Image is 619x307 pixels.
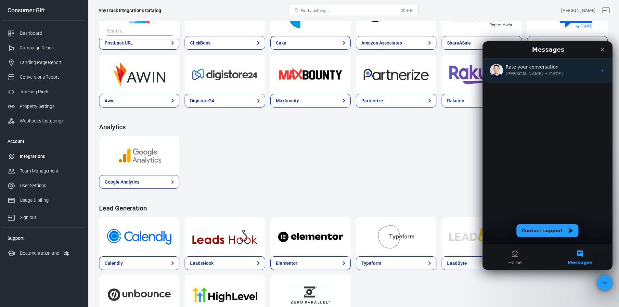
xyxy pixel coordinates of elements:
[533,40,554,46] div: HasOffers
[20,118,80,124] div: Webhooks (outgoing)
[270,94,351,108] a: Maxbounty
[185,55,265,94] a: Digistore24
[105,40,133,46] div: Postback URL
[289,5,419,16] button: Find anything...⌘ + K
[361,40,402,46] div: Amazon Associates
[99,123,608,131] h4: Analytics
[20,59,80,66] div: Landing Page Report
[2,114,85,128] a: Webhooks (outgoing)
[2,134,85,149] li: Account
[2,193,85,208] a: Usage & billing
[270,217,351,256] a: Elementor
[527,36,607,50] a: HasOffers
[107,27,170,36] input: Search...
[270,256,351,270] a: Elementor
[364,225,428,249] img: Typeform
[190,97,214,104] div: Digistore24
[449,63,514,86] img: Rakuten
[2,84,85,99] a: Tracking Pixels
[483,41,613,270] iframe: Intercom live chat
[2,26,85,41] a: Dashboard
[442,55,522,94] a: Rakuten
[356,36,436,50] a: Amazon Associates
[99,136,179,175] a: Google Analytics
[20,30,80,37] div: Dashboard
[105,179,139,185] div: Google Analytics
[99,55,179,94] a: Awin
[20,168,80,174] div: Team Management
[278,283,343,306] img: ZeroParallel
[364,63,428,86] img: Partnerize
[356,256,436,270] a: Typeform
[2,178,85,193] a: User Settings
[20,182,80,189] div: User Settings
[98,7,161,14] div: AnyTrack Integrations Catalog
[597,275,613,291] iframe: Intercom live chat
[20,214,80,221] div: Sign out
[449,225,514,249] img: LeadByte
[2,7,85,13] div: Consumer Gift
[107,63,172,86] img: Awin
[442,256,522,270] a: LeadByte
[99,175,179,189] a: Google Analytics
[447,40,471,46] div: ShareASale
[2,55,85,70] a: Landing Page Report
[447,97,464,104] div: Rakuten
[190,260,213,267] div: LeadsHook
[2,230,85,246] li: Support
[20,74,80,81] div: Conversions Report
[20,103,80,110] div: Property Settings
[20,250,80,257] div: Documentation and Help
[107,283,172,306] img: Unbounce
[356,217,436,256] a: Typeform
[2,164,85,178] a: Team Management
[20,197,80,204] div: Usage & billing
[270,36,351,50] a: Cake
[276,260,297,267] div: Elementor
[20,45,80,51] div: Campaign Report
[192,283,257,306] img: GoHighLevel
[442,36,522,50] a: ShareASale
[356,55,436,94] a: Partnerize
[192,63,257,86] img: Digistore24
[192,225,257,249] img: LeadsHook
[301,8,330,13] span: Find anything...
[99,36,179,50] a: Postback URL
[442,94,522,108] a: Rakuten
[105,260,123,267] div: Calendly
[185,256,265,270] a: LeadsHook
[598,3,614,18] a: Sign out
[20,153,80,160] div: Integrations
[276,97,299,104] div: Maxbounty
[278,225,343,249] img: Elementor
[2,149,85,164] a: Integrations
[276,40,286,46] div: Cake
[361,97,383,104] div: Partnerize
[361,260,381,267] div: Typeform
[356,94,436,108] a: Partnerize
[185,36,265,50] a: ClickBank
[99,94,179,108] a: Awin
[185,94,265,108] a: Digistore24
[20,88,80,95] div: Tracking Pixels
[278,63,343,86] img: Maxbounty
[99,204,608,212] h4: Lead Generation
[99,217,179,256] a: Calendly
[185,217,265,256] a: LeadsHook
[2,41,85,55] a: Campaign Report
[107,144,172,167] img: Google Analytics
[107,225,172,249] img: Calendly
[270,55,351,94] a: Maxbounty
[442,217,522,256] a: LeadByte
[2,208,85,225] a: Sign out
